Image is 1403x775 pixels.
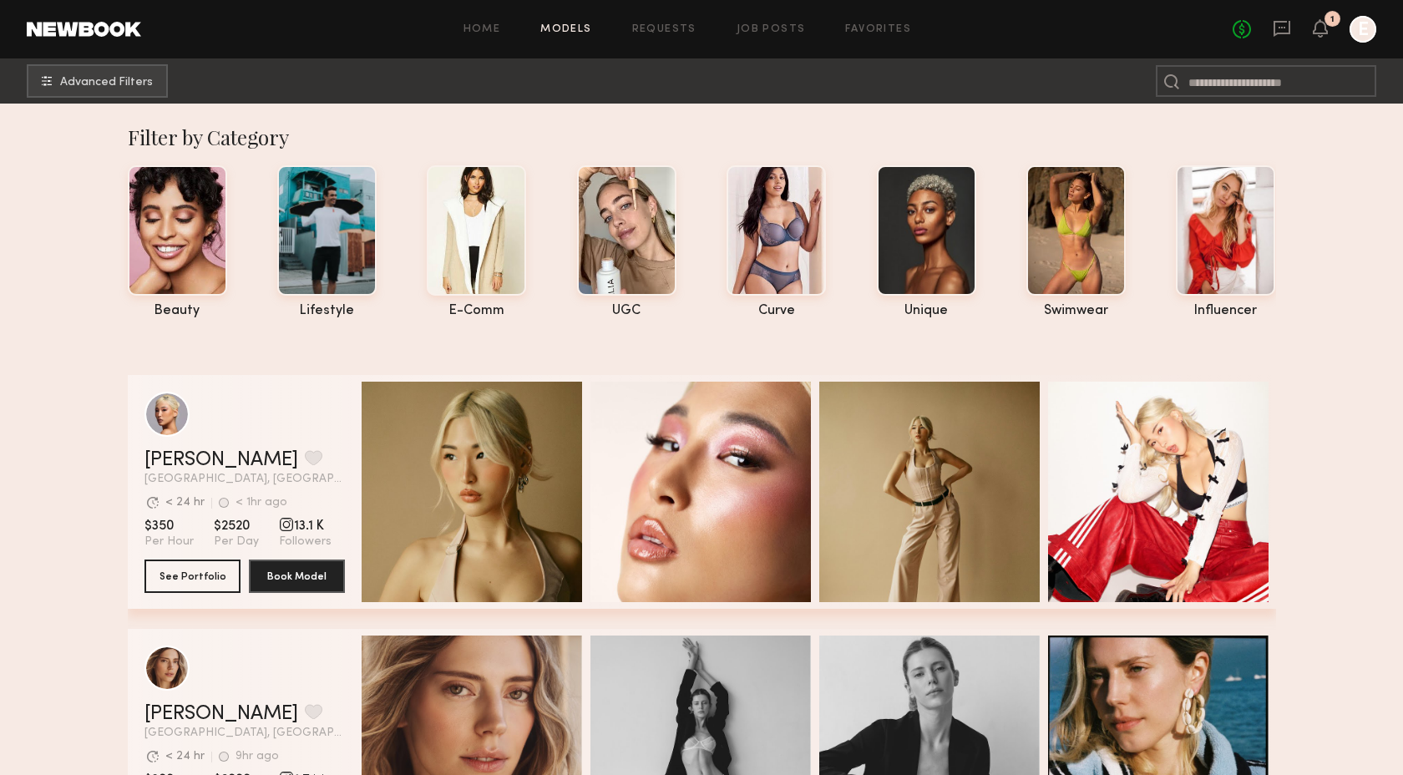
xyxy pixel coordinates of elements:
div: 1 [1330,15,1335,24]
div: Filter by Category [128,124,1276,150]
a: Home [463,24,501,35]
span: [GEOGRAPHIC_DATA], [GEOGRAPHIC_DATA] [144,727,345,739]
span: 13.1 K [279,518,332,534]
a: [PERSON_NAME] [144,450,298,470]
a: Models [540,24,591,35]
span: $350 [144,518,194,534]
button: See Portfolio [144,560,241,593]
span: Per Day [214,534,259,550]
span: Advanced Filters [60,77,153,89]
div: unique [877,304,976,318]
div: swimwear [1026,304,1126,318]
div: e-comm [427,304,526,318]
div: < 24 hr [165,751,205,762]
div: < 1hr ago [236,497,287,509]
a: [PERSON_NAME] [144,704,298,724]
a: Job Posts [737,24,806,35]
span: Per Hour [144,534,194,550]
div: influencer [1176,304,1275,318]
a: E [1350,16,1376,43]
div: < 24 hr [165,497,205,509]
a: Favorites [845,24,911,35]
a: Requests [632,24,696,35]
button: Book Model [249,560,345,593]
button: Advanced Filters [27,64,168,98]
span: [GEOGRAPHIC_DATA], [GEOGRAPHIC_DATA] [144,474,345,485]
span: Followers [279,534,332,550]
div: lifestyle [277,304,377,318]
div: curve [727,304,826,318]
div: UGC [577,304,676,318]
div: beauty [128,304,227,318]
div: 9hr ago [236,751,279,762]
span: $2520 [214,518,259,534]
